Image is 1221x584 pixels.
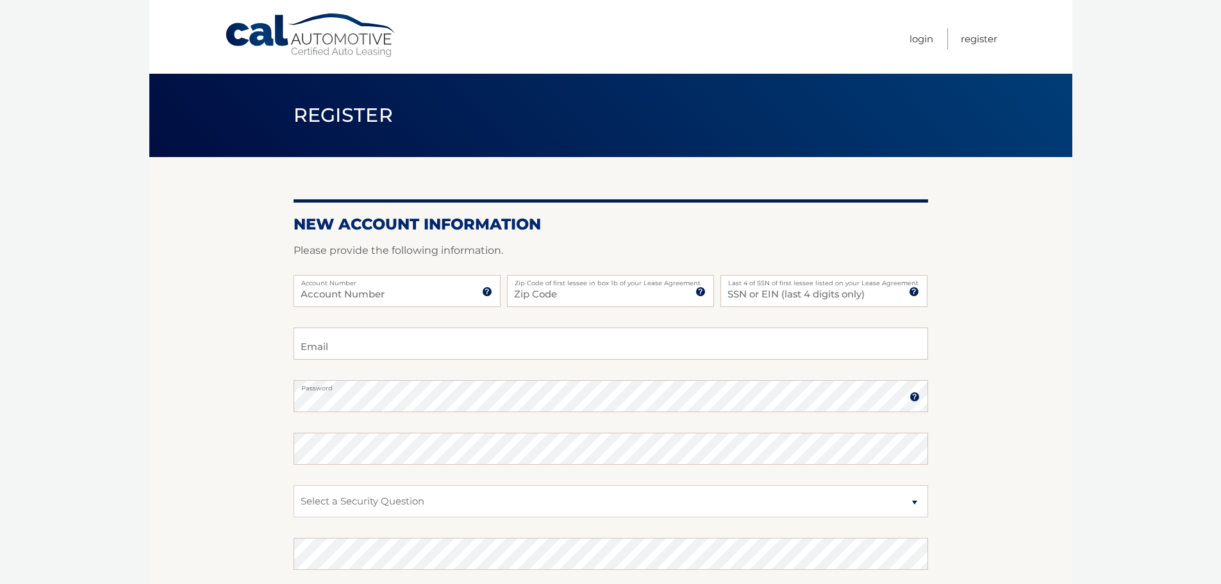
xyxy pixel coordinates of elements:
input: Email [294,328,928,360]
input: Account Number [294,275,501,307]
input: SSN or EIN (last 4 digits only) [720,275,927,307]
label: Account Number [294,275,501,285]
img: tooltip.svg [910,392,920,402]
label: Last 4 of SSN of first lessee listed on your Lease Agreement [720,275,927,285]
a: Login [910,28,933,49]
h2: New Account Information [294,215,928,234]
img: tooltip.svg [695,287,706,297]
label: Password [294,380,928,390]
a: Cal Automotive [224,13,397,58]
img: tooltip.svg [909,287,919,297]
input: Zip Code [507,275,714,307]
a: Register [961,28,997,49]
label: Zip Code of first lessee in box 1b of your Lease Agreement [507,275,714,285]
span: Register [294,103,394,127]
p: Please provide the following information. [294,242,928,260]
img: tooltip.svg [482,287,492,297]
